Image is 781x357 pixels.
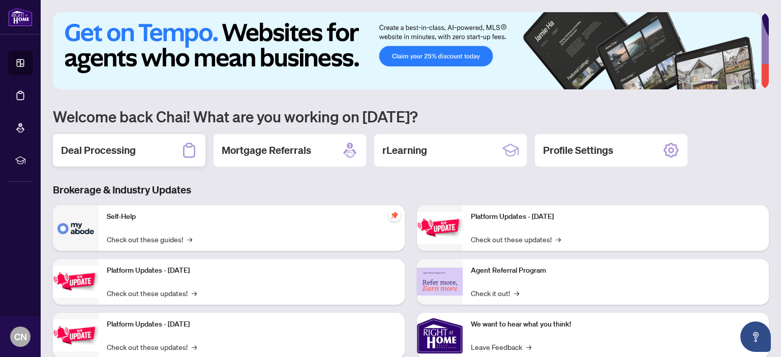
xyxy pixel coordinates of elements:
[471,341,531,352] a: Leave Feedback→
[471,234,561,245] a: Check out these updates!→
[417,212,463,244] img: Platform Updates - June 23, 2025
[740,321,771,352] button: Open asap
[53,205,99,251] img: Self-Help
[192,287,197,299] span: →
[543,143,613,157] h2: Profile Settings
[471,287,519,299] a: Check it out!→
[107,265,397,276] p: Platform Updates - [DATE]
[107,341,197,352] a: Check out these updates!→
[702,79,718,83] button: 1
[53,107,769,126] h1: Welcome back Chai! What are you working on [DATE]?
[187,234,192,245] span: →
[514,287,519,299] span: →
[755,79,759,83] button: 6
[107,319,397,330] p: Platform Updates - [DATE]
[222,143,311,157] h2: Mortgage Referrals
[107,287,197,299] a: Check out these updates!→
[61,143,136,157] h2: Deal Processing
[738,79,742,83] button: 4
[53,183,769,197] h3: Brokerage & Industry Updates
[526,341,531,352] span: →
[417,268,463,296] img: Agent Referral Program
[53,12,761,89] img: Slide 0
[722,79,726,83] button: 2
[471,319,761,330] p: We want to hear what you think!
[53,266,99,298] img: Platform Updates - September 16, 2025
[14,330,27,344] span: CN
[8,8,33,26] img: logo
[382,143,427,157] h2: rLearning
[107,211,397,222] p: Self-Help
[556,234,561,245] span: →
[730,79,734,83] button: 3
[192,341,197,352] span: →
[471,211,761,222] p: Platform Updates - [DATE]
[388,209,401,221] span: pushpin
[107,234,192,245] a: Check out these guides!→
[53,319,99,351] img: Platform Updates - July 21, 2025
[746,79,750,83] button: 5
[471,265,761,276] p: Agent Referral Program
